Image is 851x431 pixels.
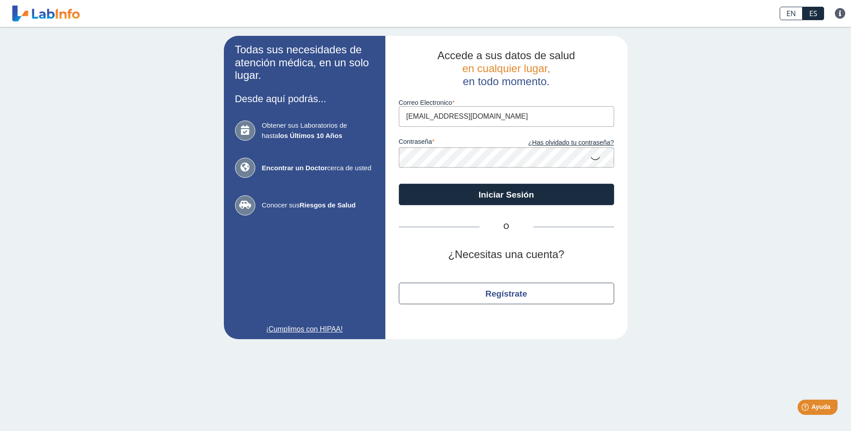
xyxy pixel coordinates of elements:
[480,221,533,232] span: O
[463,75,550,87] span: en todo momento.
[278,132,342,139] b: los Últimos 10 Años
[399,248,614,261] h2: ¿Necesitas una cuenta?
[262,163,374,173] span: cerca de usted
[462,62,550,74] span: en cualquier lugar,
[803,7,824,20] a: ES
[399,138,506,148] label: contraseña
[437,49,575,61] span: Accede a sus datos de salud
[262,200,374,211] span: Conocer sus
[235,324,374,335] a: ¡Cumplimos con HIPAA!
[262,121,374,141] span: Obtener sus Laboratorios de hasta
[780,7,803,20] a: EN
[506,138,614,148] a: ¿Has olvidado tu contraseña?
[771,396,841,421] iframe: Help widget launcher
[262,164,327,172] b: Encontrar un Doctor
[300,201,356,209] b: Riesgos de Salud
[399,184,614,205] button: Iniciar Sesión
[399,99,614,106] label: Correo Electronico
[235,93,374,104] h3: Desde aquí podrás...
[399,283,614,304] button: Regístrate
[235,43,374,82] h2: Todas sus necesidades de atención médica, en un solo lugar.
